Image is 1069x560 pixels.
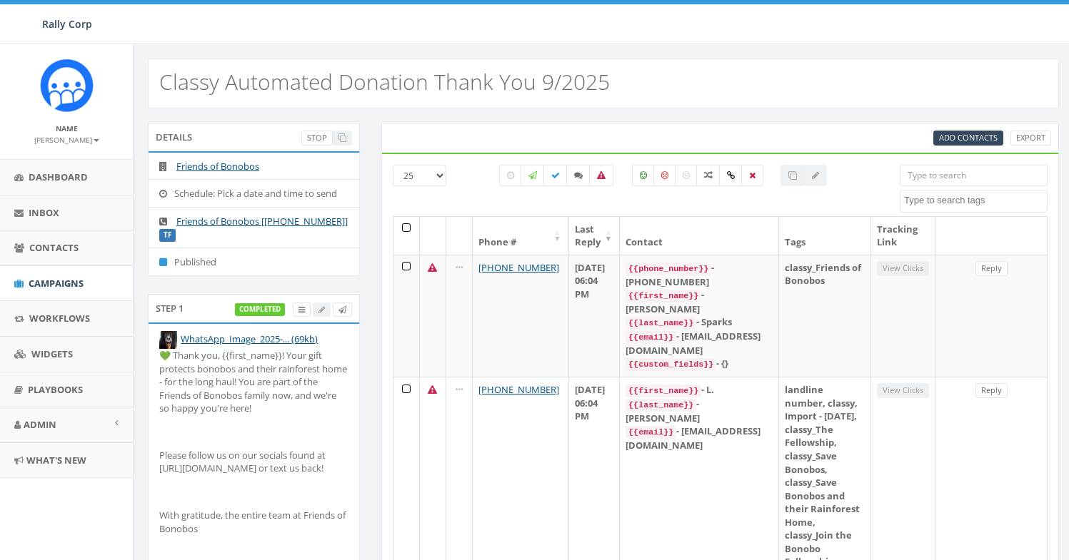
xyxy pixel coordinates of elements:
[31,347,73,360] span: Widgets
[569,255,621,377] td: [DATE] 06:04 PM
[939,132,998,143] span: Add Contacts
[159,509,348,535] p: With gratitude, the entire team at Friends of Bonobos
[626,261,773,288] div: - [PHONE_NUMBER]
[626,317,696,330] code: {{last_name}}
[626,426,676,439] code: {{email}}
[338,304,346,315] span: Send Test Message
[543,165,568,186] label: Delivered
[626,288,773,315] div: - [PERSON_NAME]
[26,454,86,467] span: What's New
[28,383,83,396] span: Playbooks
[478,383,559,396] a: [PHONE_NUMBER]
[626,315,773,330] div: - Sparks
[56,123,78,133] small: Name
[176,215,348,228] a: Friends of Bonobos [[PHONE_NUMBER]]
[626,399,696,412] code: {{last_name}}
[779,255,870,377] td: classy_Friends of Bonobos
[626,357,773,371] div: - {}
[939,132,998,143] span: CSV files only
[626,383,773,397] div: - L.
[975,261,1008,276] a: Reply
[741,165,763,186] label: Removed
[29,170,88,183] span: Dashboard
[34,133,99,146] a: [PERSON_NAME]
[626,385,701,397] code: {{first_name}}
[779,217,870,255] th: Tags
[626,331,676,344] code: {{email}}
[159,258,174,267] i: Published
[159,189,174,198] i: Schedule: Pick a date and time to send
[566,165,591,186] label: Replied
[626,397,773,424] div: - [PERSON_NAME]
[900,165,1048,186] input: Type to search
[34,135,99,145] small: [PERSON_NAME]
[29,277,84,290] span: Campaigns
[24,418,56,431] span: Admin
[632,165,655,186] label: Positive
[521,165,545,186] label: Sending
[1010,131,1051,146] a: Export
[871,217,935,255] th: Tracking Link
[149,179,359,208] li: Schedule: Pick a date and time to send
[719,165,743,186] label: Link Clicked
[626,263,711,275] code: {{phone_number}}
[473,217,569,255] th: Phone #: activate to sort column ascending
[181,332,318,345] a: WhatsApp_Image_2025-... (69kb)
[42,17,92,31] span: Rally Corp
[298,304,305,315] span: View Campaign Delivery Statistics
[29,241,79,254] span: Contacts
[626,330,773,357] div: - [EMAIL_ADDRESS][DOMAIN_NAME]
[626,424,773,452] div: - [EMAIL_ADDRESS][DOMAIN_NAME]
[176,160,259,173] a: Friends of Bonobos
[235,303,285,316] label: completed
[29,312,90,325] span: Workflows
[589,165,613,186] label: Bounced
[29,206,59,219] span: Inbox
[904,194,1047,207] textarea: Search
[626,358,716,371] code: {{custom_fields}}
[148,294,360,322] div: Step 1
[499,165,522,186] label: Pending
[159,449,348,475] p: Please follow us on our socials found at [URL][DOMAIN_NAME] or text us back!
[40,58,94,112] img: Icon_1.png
[159,229,176,242] label: TF
[675,165,698,186] label: Neutral
[148,123,360,151] div: Details
[653,165,676,186] label: Negative
[159,349,348,415] p: 💚 Thank you, {{first_name}}! Your gift protects bonobos and their rainforest home - for the long ...
[975,383,1008,398] a: Reply
[301,131,333,146] a: Stop
[696,165,721,186] label: Mixed
[569,217,621,255] th: Last Reply: activate to sort column ascending
[159,70,610,93] h2: Classy Automated Donation Thank You 9/2025
[626,290,701,302] code: {{first_name}}
[149,248,359,276] li: Published
[620,217,779,255] th: Contact
[933,131,1003,146] a: Add Contacts
[478,261,559,274] a: [PHONE_NUMBER]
